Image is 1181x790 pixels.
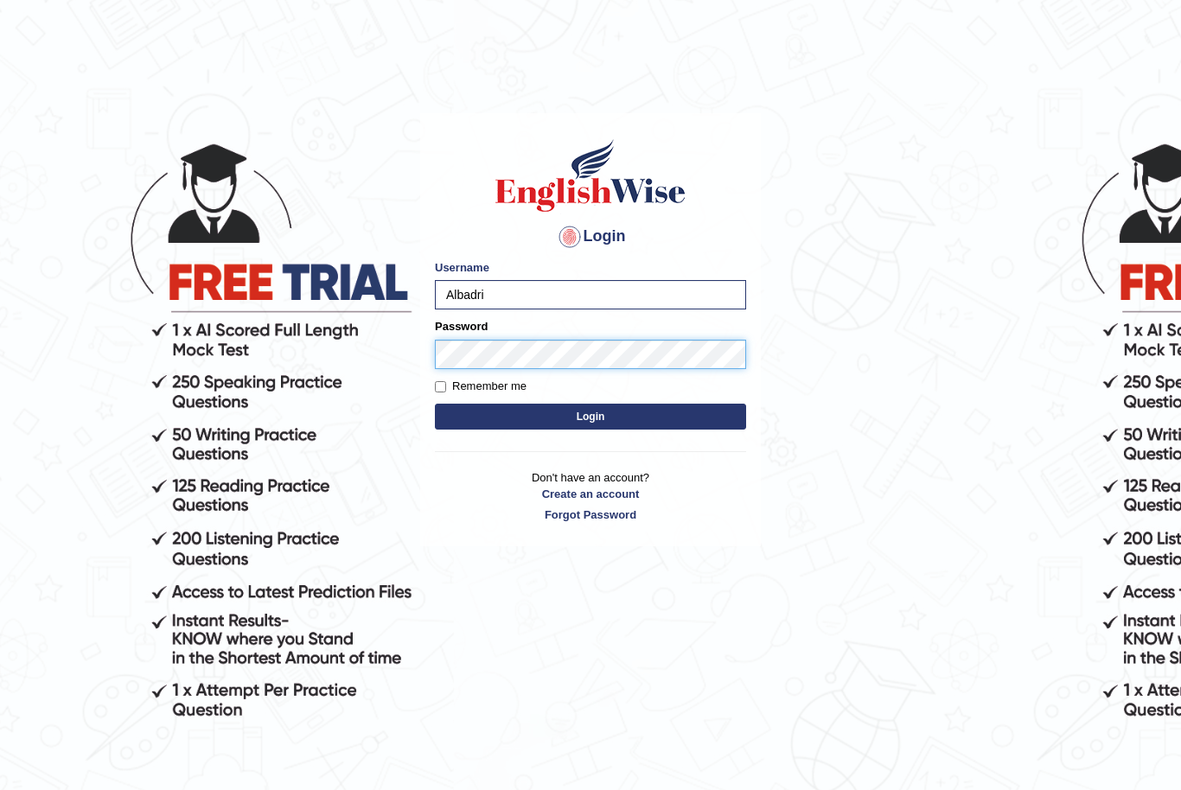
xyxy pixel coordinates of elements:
button: Login [435,404,746,430]
p: Don't have an account? [435,469,746,523]
label: Username [435,259,489,276]
a: Create an account [435,486,746,502]
input: Remember me [435,381,446,392]
h4: Login [435,223,746,251]
label: Password [435,318,488,334]
img: Logo of English Wise sign in for intelligent practice with AI [492,137,689,214]
a: Forgot Password [435,506,746,523]
label: Remember me [435,378,527,395]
